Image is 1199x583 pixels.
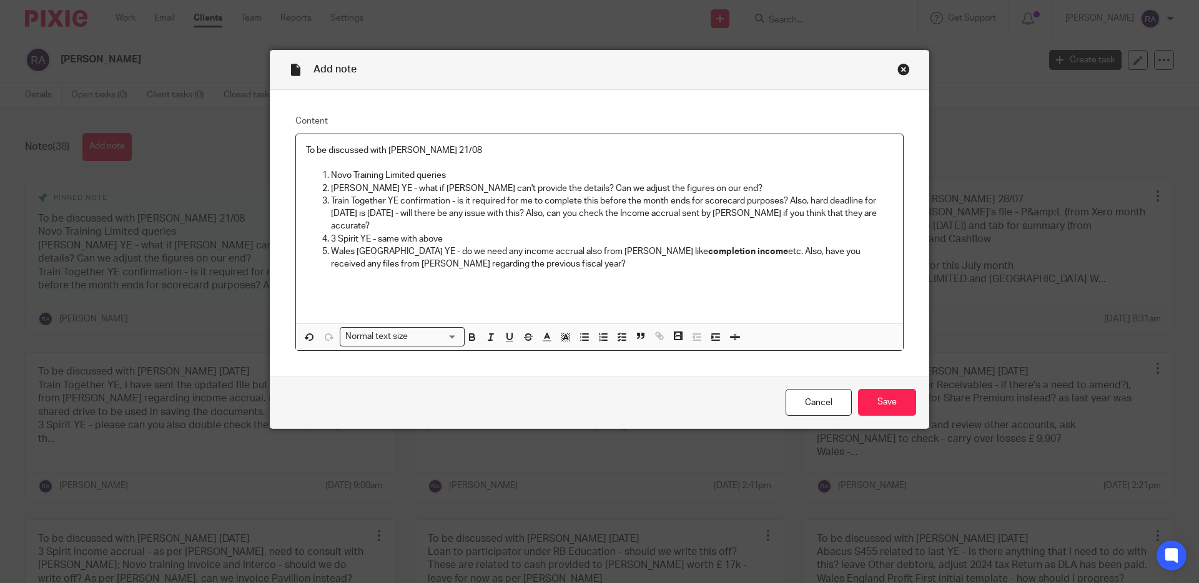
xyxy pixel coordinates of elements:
p: Train Together YE confirmation - is it required for me to complete this before the month ends for... [331,195,893,233]
p: Wales [GEOGRAPHIC_DATA] YE - do we need any income accrual also from [PERSON_NAME] like etc. Also... [331,245,893,271]
div: Close this dialog window [897,63,910,76]
p: To be discussed with [PERSON_NAME] 21/08 [306,144,893,157]
p: [PERSON_NAME] YE - what if [PERSON_NAME] can't provide the details? Can we adjust the figures on ... [331,182,893,195]
p: 3 Spirit YE - same with above [331,233,893,245]
div: Search for option [340,327,465,346]
a: Cancel [786,389,852,416]
span: Normal text size [343,330,411,343]
span: Add note [313,64,357,74]
label: Content [295,115,904,127]
input: Search for option [412,330,457,343]
p: Novo Training Limited queries [331,169,893,182]
input: Save [858,389,916,416]
strong: completion income [708,247,788,256]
